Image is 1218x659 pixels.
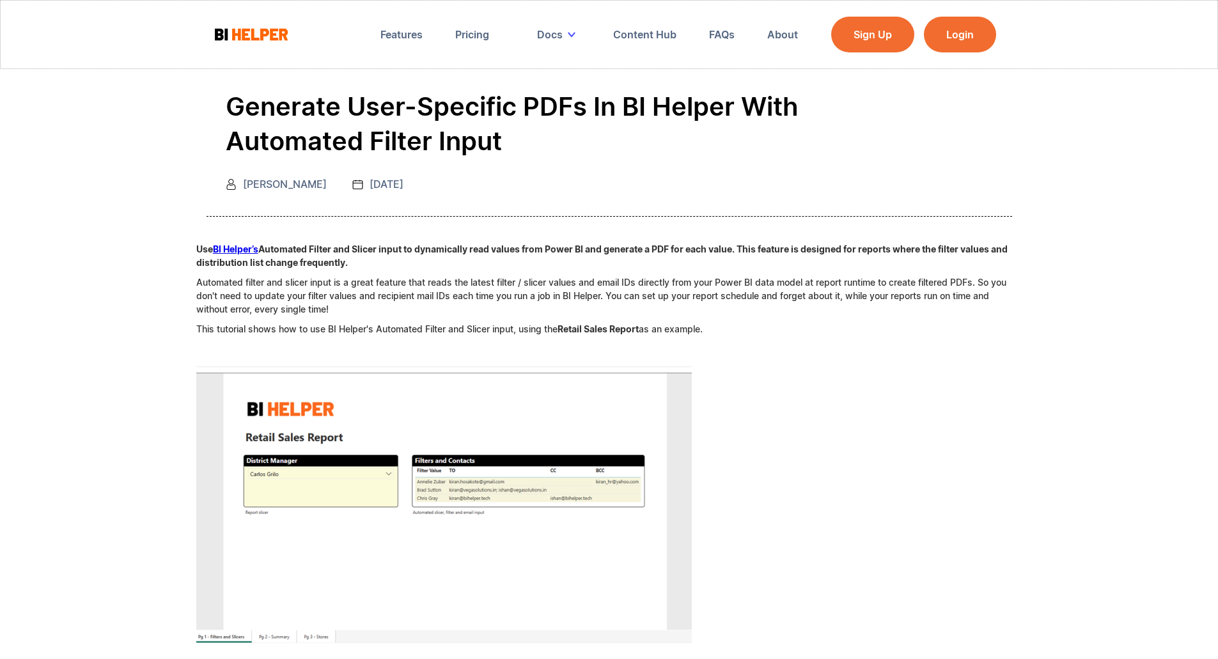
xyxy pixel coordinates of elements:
[700,20,744,49] a: FAQs
[758,20,807,49] a: About
[380,28,423,41] div: Features
[371,20,432,49] a: Features
[537,28,563,41] div: Docs
[196,322,1022,336] p: This tutorial shows how to use BI Helper's Automated Filter and Slicer input, using the as an exa...
[196,275,1022,316] p: Automated filter and slicer input is a great feature that reads the latest filter / slicer values...
[767,28,798,41] div: About
[226,89,801,159] h1: Generate User-specific PDFs In BI Helper with Automated Filter Input
[196,244,1008,268] strong: Automated Filter and Slicer input to dynamically read values from Power BI and generate a PDF for...
[604,20,685,49] a: Content Hub
[243,178,327,190] div: [PERSON_NAME]
[196,244,213,254] strong: Use
[528,20,589,49] div: Docs
[196,342,1022,355] p: ‍
[831,17,914,52] a: Sign Up
[924,17,996,52] a: Login
[613,28,676,41] div: Content Hub
[213,244,258,254] a: BI Helper’s
[709,28,735,41] div: FAQs
[558,323,639,334] strong: Retail Sales Report
[446,20,498,49] a: Pricing
[370,178,403,190] div: [DATE]
[455,28,489,41] div: Pricing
